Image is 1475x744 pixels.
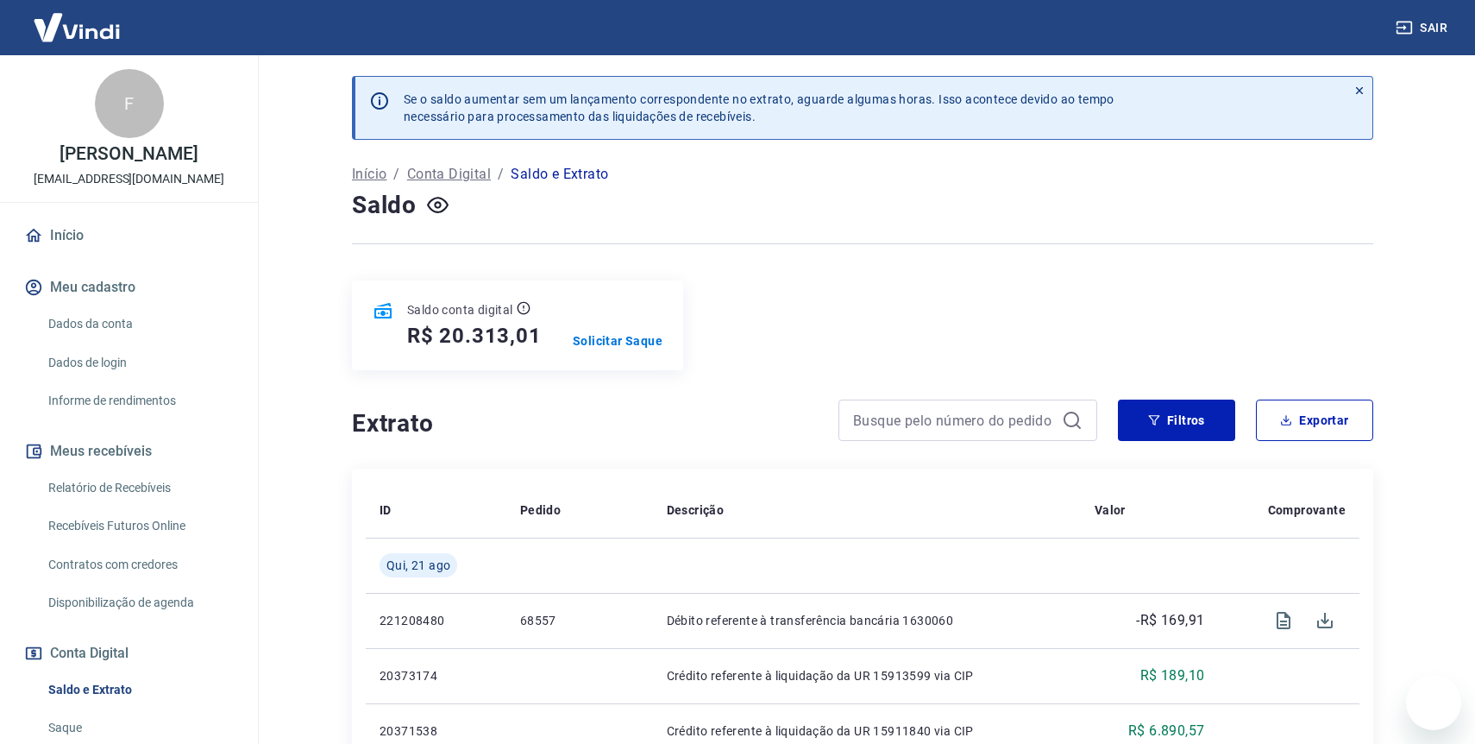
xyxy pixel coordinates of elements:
[1095,501,1126,519] p: Valor
[21,268,237,306] button: Meu cadastro
[511,164,608,185] p: Saldo e Extrato
[380,667,493,684] p: 20373174
[1140,665,1205,686] p: R$ 189,10
[407,164,491,185] a: Conta Digital
[386,557,450,574] span: Qui, 21 ago
[853,407,1055,433] input: Busque pelo número do pedido
[352,188,417,223] h4: Saldo
[41,470,237,506] a: Relatório de Recebíveis
[41,508,237,544] a: Recebíveis Futuros Online
[41,585,237,621] a: Disponibilização de agenda
[1256,400,1373,441] button: Exportar
[34,170,224,188] p: [EMAIL_ADDRESS][DOMAIN_NAME]
[1304,600,1346,641] span: Download
[1128,721,1204,741] p: R$ 6.890,57
[520,501,561,519] p: Pedido
[393,164,399,185] p: /
[21,1,133,54] img: Vindi
[404,91,1114,125] p: Se o saldo aumentar sem um lançamento correspondente no extrato, aguarde algumas horas. Isso acon...
[21,217,237,255] a: Início
[95,69,164,138] div: F
[41,547,237,583] a: Contratos com credores
[667,501,725,519] p: Descrição
[380,501,392,519] p: ID
[1392,12,1454,44] button: Sair
[667,722,1067,740] p: Crédito referente à liquidação da UR 15911840 via CIP
[667,612,1067,629] p: Débito referente à transferência bancária 1630060
[1136,610,1204,631] p: -R$ 169,91
[352,164,386,185] a: Início
[41,306,237,342] a: Dados da conta
[1118,400,1235,441] button: Filtros
[41,672,237,708] a: Saldo e Extrato
[407,322,542,350] h5: R$ 20.313,01
[21,432,237,470] button: Meus recebíveis
[41,383,237,419] a: Informe de rendimentos
[498,164,504,185] p: /
[1263,600,1304,641] span: Visualizar
[21,634,237,672] button: Conta Digital
[41,345,237,381] a: Dados de login
[573,332,662,350] a: Solicitar Saque
[352,407,818,441] h4: Extrato
[380,612,493,629] p: 221208480
[407,301,513,318] p: Saldo conta digital
[1406,675,1461,730] iframe: Botão para abrir a janela de mensagens
[60,145,198,163] p: [PERSON_NAME]
[520,612,639,629] p: 68557
[1268,501,1346,519] p: Comprovante
[667,667,1067,684] p: Crédito referente à liquidação da UR 15913599 via CIP
[380,722,493,740] p: 20371538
